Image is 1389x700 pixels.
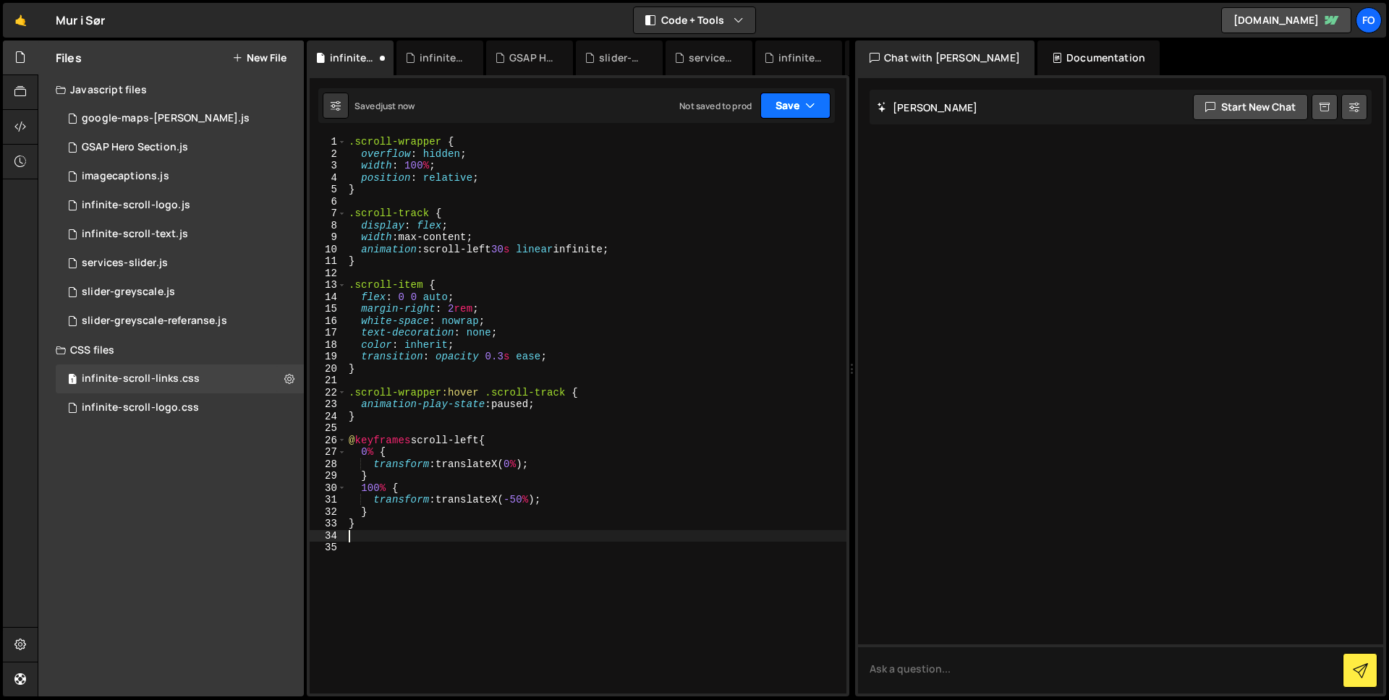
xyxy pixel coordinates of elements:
[310,184,347,196] div: 5
[310,411,347,423] div: 24
[310,506,347,518] div: 32
[599,51,645,65] div: slider-greyscale-referanse.js
[310,458,347,471] div: 28
[56,364,309,393] div: 15856/45042.css
[38,75,304,104] div: Javascript files
[310,530,347,542] div: 34
[855,40,1035,75] div: Chat with [PERSON_NAME]
[634,7,755,33] button: Code + Tools
[330,51,376,65] div: infinite-scroll-links.css
[310,339,347,351] div: 18
[310,482,347,495] div: 30
[1356,7,1382,33] a: Fo
[82,315,227,328] div: slider-greyscale-referanse.js
[38,336,304,364] div: CSS files
[82,228,188,241] div: infinite-scroll-text.js
[56,162,304,191] div: 15856/44399.js
[82,170,169,183] div: imagecaptions.js
[310,244,347,256] div: 10
[310,172,347,184] div: 4
[310,136,347,148] div: 1
[354,100,415,112] div: Saved
[310,398,347,411] div: 23
[877,101,977,114] h2: [PERSON_NAME]
[56,278,304,307] div: 15856/42354.js
[82,141,188,154] div: GSAP Hero Section.js
[56,104,304,133] div: 15856/44408.js
[310,303,347,315] div: 15
[310,291,347,304] div: 14
[310,351,347,363] div: 19
[3,3,38,38] a: 🤙
[310,494,347,506] div: 31
[1037,40,1160,75] div: Documentation
[310,220,347,232] div: 8
[310,387,347,399] div: 22
[310,542,347,554] div: 35
[56,50,82,66] h2: Files
[310,208,347,220] div: 7
[310,279,347,291] div: 13
[310,518,347,530] div: 33
[310,148,347,161] div: 2
[420,51,466,65] div: infinite-scroll-text.js
[56,191,304,220] div: 15856/44475.js
[82,372,200,385] div: infinite-scroll-links.css
[56,12,105,29] div: Mur i Sør
[310,422,347,435] div: 25
[310,196,347,208] div: 6
[760,93,831,119] button: Save
[56,133,304,162] div: 15856/42251.js
[778,51,825,65] div: infinite-scroll-logo.js
[310,375,347,387] div: 21
[82,401,199,414] div: infinite-scroll-logo.css
[56,220,304,249] div: 15856/42353.js
[310,446,347,458] div: 27
[82,257,168,270] div: services-slider.js
[310,231,347,244] div: 9
[82,199,190,212] div: infinite-scroll-logo.js
[56,249,304,278] div: 15856/42255.js
[310,327,347,339] div: 17
[232,52,286,64] button: New File
[310,470,347,482] div: 29
[310,363,347,375] div: 20
[310,315,347,328] div: 16
[381,100,415,112] div: just now
[310,255,347,268] div: 11
[82,286,175,299] div: slider-greyscale.js
[310,268,347,280] div: 12
[679,100,752,112] div: Not saved to prod
[310,160,347,172] div: 3
[509,51,556,65] div: GSAP Hero Section.js
[689,51,735,65] div: services-slider.js
[1193,94,1308,120] button: Start new chat
[310,435,347,447] div: 26
[82,112,250,125] div: google-maps-[PERSON_NAME].js
[56,393,309,422] div: 15856/44474.css
[68,375,77,386] span: 1
[1221,7,1351,33] a: [DOMAIN_NAME]
[56,307,304,336] div: 15856/44486.js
